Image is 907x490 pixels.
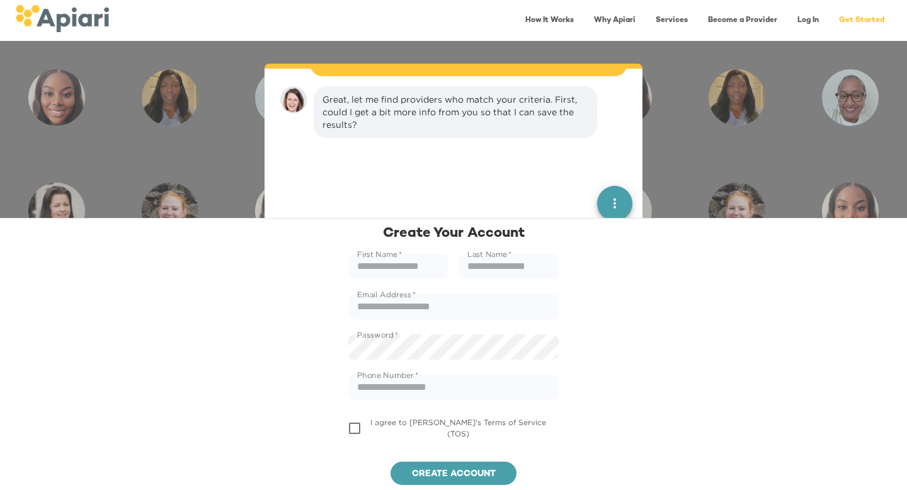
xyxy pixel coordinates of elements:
[401,467,506,482] span: Create account
[370,418,546,438] span: I agree to [PERSON_NAME]'s
[15,5,109,32] img: logo
[348,224,559,243] div: Create Your Account
[391,462,516,486] button: Create account
[518,8,581,33] a: How It Works
[597,185,632,220] button: quick menu
[700,8,785,33] a: Become a Provider
[648,8,695,33] a: Services
[447,418,546,438] a: Terms of Service (TOS)
[831,8,892,33] a: Get Started
[790,8,826,33] a: Log In
[586,8,643,33] a: Why Apiari
[280,86,307,114] img: amy.37686e0395c82528988e.png
[322,93,588,131] div: Great, let me find providers who match your criteria. First, could I get a bit more info from you...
